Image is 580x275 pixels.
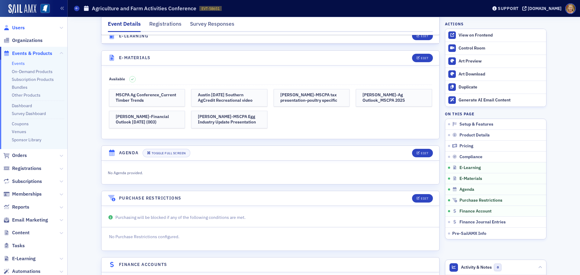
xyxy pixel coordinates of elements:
button: Edit [412,54,433,62]
h3: [PERSON_NAME]-Financial Outlook [DATE] (003) [116,114,179,125]
a: Coupons [12,121,29,126]
button: Generate AI Email Content [445,94,546,107]
p: Purchasing will be blocked if any of the following conditions are met. [108,214,433,221]
a: [PERSON_NAME]-Ag Outlook_MSCPA 2025 [356,89,432,107]
div: [DOMAIN_NAME] [528,6,562,11]
p: No Purchase Restrictions configured. [109,234,432,240]
h3: MSCPA Ag Conference_Current Timber Trends [116,92,179,103]
a: Events & Products [3,50,52,57]
a: Austin [DATE] Southern AgCredit Recreational video [191,89,267,107]
img: SailAMX [8,4,36,14]
div: Edit [421,197,428,200]
span: Setup & Features [459,122,493,127]
div: Edit [421,56,428,60]
a: Art Preview [445,55,546,68]
span: Pricing [459,143,473,149]
img: SailAMX [40,4,50,13]
div: Registrations [149,20,182,31]
a: Subscriptions [3,178,42,185]
a: Dashboard [12,103,32,108]
span: Purchase Restrictions [459,198,502,203]
h4: E-Learning [119,33,148,39]
h3: [PERSON_NAME]-MSCPA tax presentation-poultry specific [280,92,343,103]
button: Edit [412,194,433,203]
h4: Purchase Restrictions [119,195,181,201]
button: Duplicate [445,81,546,94]
span: Events & Products [12,50,52,57]
div: Art Preview [459,59,543,64]
a: Control Room [445,42,546,55]
div: Edit [421,35,428,38]
div: Toggle Full Screen [152,152,186,155]
h3: Austin [DATE] Southern AgCredit Recreational video [198,92,261,103]
a: [PERSON_NAME]-MSCPA Egg Industry Update Presentation [191,111,267,128]
a: Subscription Products [12,77,54,82]
a: Content [3,229,30,236]
a: MSCPA Ag Conference_Current Timber Trends [109,89,185,107]
span: Email Marketing [12,217,48,223]
div: Support [498,6,519,11]
span: Tasks [12,242,25,249]
div: Edit [421,152,428,155]
span: Profile [565,3,576,14]
a: Sponsor Library [12,137,41,142]
span: Memberships [12,191,42,197]
span: Subscriptions [12,178,42,185]
span: Content [12,229,30,236]
span: Agenda [459,187,474,192]
button: [DOMAIN_NAME] [522,6,564,11]
div: Generate AI Email Content [459,98,543,103]
span: Registrations [12,165,41,172]
span: 0 [494,264,501,271]
a: [PERSON_NAME]-Financial Outlook [DATE] (003) [109,111,185,128]
span: E-Learning [12,255,36,262]
div: Art Download [459,72,543,77]
a: Reports [3,204,29,210]
a: Tasks [3,242,25,249]
a: Orders [3,152,27,159]
a: [PERSON_NAME]-MSCPA tax presentation-poultry specific [274,89,350,107]
a: Events [12,61,25,66]
span: Orders [12,152,27,159]
div: Survey Responses [190,20,234,31]
h4: Agenda [119,150,138,156]
span: Organizations [12,37,43,44]
div: Control Room [459,46,543,51]
span: Activity & Notes [461,264,492,270]
h4: Actions [445,21,464,27]
span: Product Details [459,133,490,138]
a: View Homepage [36,4,50,14]
a: Memberships [3,191,42,197]
a: Venues [12,129,26,134]
button: Toggle Full Screen [143,149,190,157]
h3: [PERSON_NAME]-MSCPA Egg Industry Update Presentation [198,114,261,125]
span: Pre-SailAMX Info [452,231,486,236]
h4: Finance Accounts [119,261,167,268]
span: E-Learning [459,165,481,171]
a: Art Download [445,68,546,81]
span: Finance Account [459,209,491,214]
span: Automations [12,268,40,275]
h1: Agriculture and Farm Activities Conference [92,5,196,12]
span: Available [109,76,125,81]
span: Reports [12,204,29,210]
span: Compliance [459,154,482,160]
h4: E-Materials [119,55,150,61]
button: Edit [412,149,433,157]
a: Survey Dashboard [12,111,46,116]
a: Email Marketing [3,217,48,223]
div: View on Frontend [459,33,543,38]
a: View on Frontend [445,29,546,42]
span: E-Materials [459,176,482,181]
div: Duplicate [459,85,543,90]
a: Automations [3,268,40,275]
h3: [PERSON_NAME]-Ag Outlook_MSCPA 2025 [362,92,425,103]
a: E-Learning [3,255,36,262]
a: Other Products [12,92,40,98]
div: Event Details [108,20,141,32]
div: No Agenda provided. [108,169,311,176]
a: Organizations [3,37,43,44]
a: Bundles [12,85,27,90]
h4: On this page [445,111,546,117]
